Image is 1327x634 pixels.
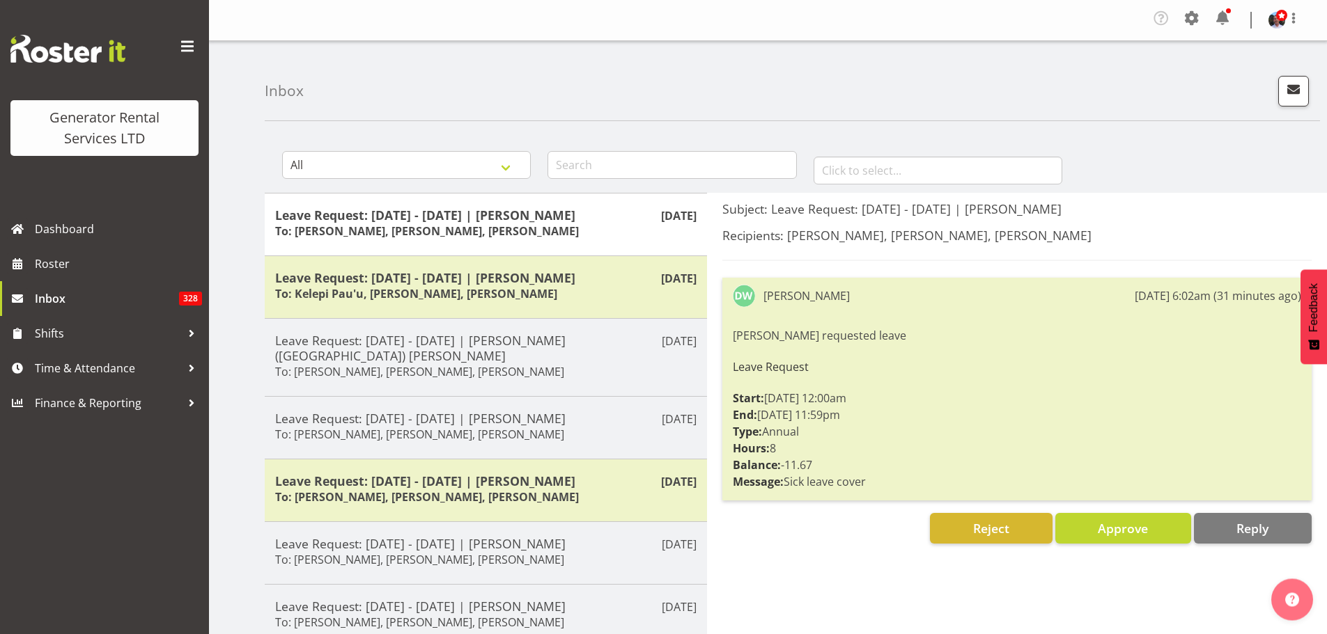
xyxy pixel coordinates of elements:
[662,599,697,615] p: [DATE]
[722,201,1312,216] h5: Subject: Leave Request: [DATE] - [DATE] | [PERSON_NAME]
[275,224,579,238] h6: To: [PERSON_NAME], [PERSON_NAME], [PERSON_NAME]
[10,35,125,63] img: Rosterit website logo
[1307,283,1320,332] span: Feedback
[930,513,1052,544] button: Reject
[1268,12,1285,29] img: jacques-engelbrecht1e891c9ce5a0e1434353ba6e107c632d.png
[1301,269,1327,364] button: Feedback - Show survey
[35,358,181,379] span: Time & Attendance
[275,615,564,629] h6: To: [PERSON_NAME], [PERSON_NAME], [PERSON_NAME]
[275,270,697,285] h5: Leave Request: [DATE] - [DATE] | [PERSON_NAME]
[548,151,796,179] input: Search
[661,270,697,287] p: [DATE]
[275,333,697,363] h5: Leave Request: [DATE] - [DATE] | [PERSON_NAME] ([GEOGRAPHIC_DATA]) [PERSON_NAME]
[733,457,781,473] strong: Balance:
[733,407,757,422] strong: End:
[1098,520,1148,537] span: Approve
[35,288,179,309] span: Inbox
[35,253,202,274] span: Roster
[1135,287,1301,304] div: [DATE] 6:02am (31 minutes ago)
[1236,520,1268,537] span: Reply
[733,474,784,489] strong: Message:
[733,441,770,456] strong: Hours:
[973,520,1009,537] span: Reject
[1285,592,1299,606] img: help-xxl-2.png
[722,228,1312,243] h5: Recipients: [PERSON_NAME], [PERSON_NAME], [PERSON_NAME]
[35,393,181,413] span: Finance & Reporting
[733,390,764,406] strong: Start:
[275,411,697,426] h5: Leave Request: [DATE] - [DATE] | [PERSON_NAME]
[1194,513,1312,544] button: Reply
[275,207,697,223] h5: Leave Request: [DATE] - [DATE] | [PERSON_NAME]
[661,473,697,490] p: [DATE]
[179,292,202,306] span: 328
[275,473,697,489] h5: Leave Request: [DATE] - [DATE] | [PERSON_NAME]
[662,411,697,427] p: [DATE]
[35,323,181,344] span: Shifts
[35,219,202,239] span: Dashboard
[733,360,1301,373] h6: Leave Request
[662,536,697,553] p: [DATE]
[275,599,697,614] h5: Leave Request: [DATE] - [DATE] | [PERSON_NAME]
[275,553,564,566] h6: To: [PERSON_NAME], [PERSON_NAME], [PERSON_NAME]
[24,107,185,149] div: Generator Rental Services LTD
[733,324,1301,493] div: [PERSON_NAME] requested leave [DATE] 12:00am [DATE] 11:59pm Annual 8 -11.67 Sick leave cover
[275,365,564,379] h6: To: [PERSON_NAME], [PERSON_NAME], [PERSON_NAME]
[275,536,697,551] h5: Leave Request: [DATE] - [DATE] | [PERSON_NAME]
[275,287,557,301] h6: To: Kelepi Pau'u, [PERSON_NAME], [PERSON_NAME]
[265,83,304,99] h4: Inbox
[733,424,762,439] strong: Type:
[275,427,564,441] h6: To: [PERSON_NAME], [PERSON_NAME], [PERSON_NAME]
[814,157,1062,184] input: Click to select...
[1055,513,1191,544] button: Approve
[275,490,579,504] h6: To: [PERSON_NAME], [PERSON_NAME], [PERSON_NAME]
[763,287,850,304] div: [PERSON_NAME]
[733,285,755,307] img: daniel-watkinson6026.jpg
[662,333,697,349] p: [DATE]
[661,207,697,224] p: [DATE]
